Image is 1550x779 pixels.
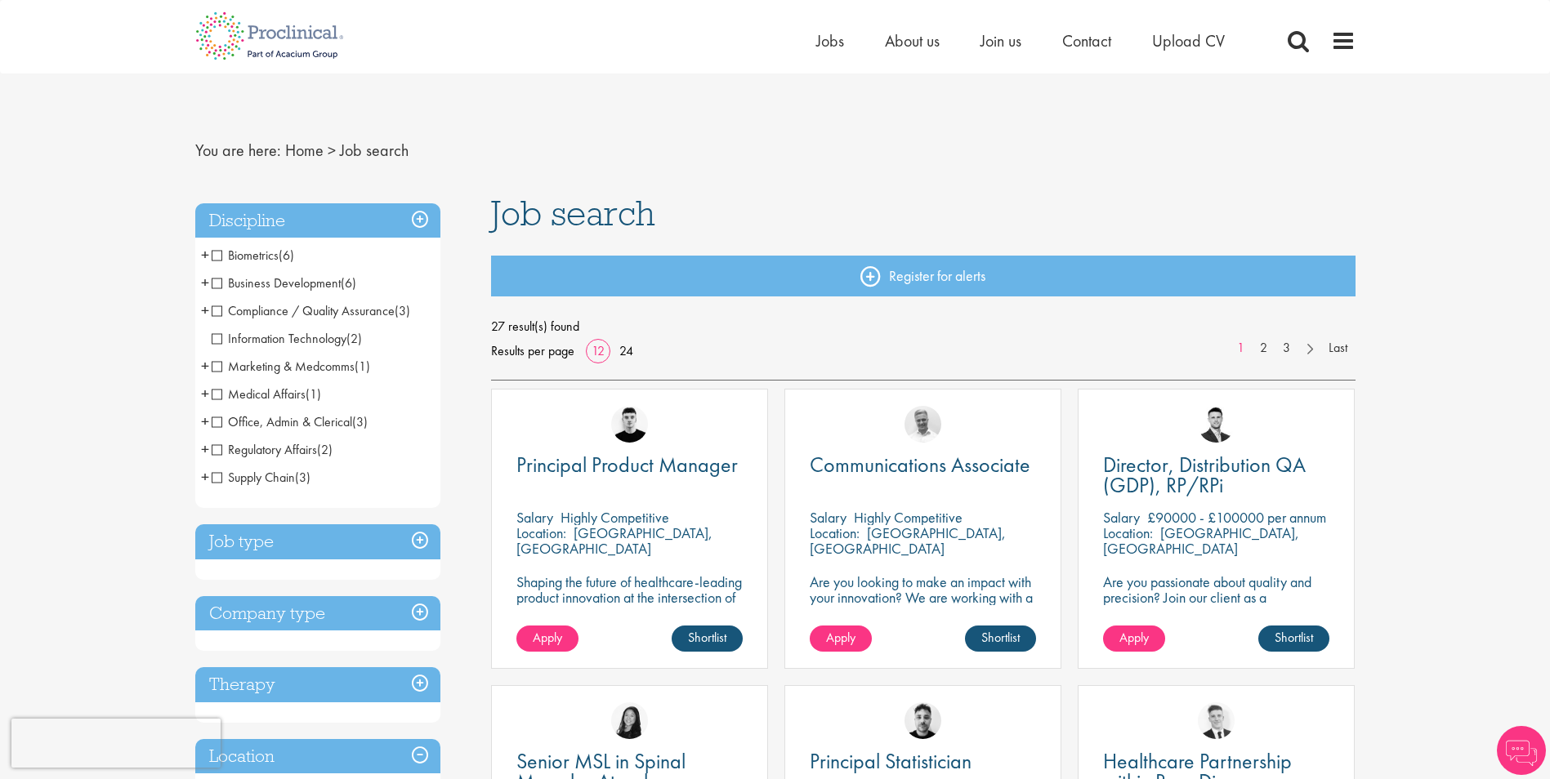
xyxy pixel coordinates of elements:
span: Location: [1103,523,1153,542]
span: Marketing & Medcomms [212,358,370,375]
span: Office, Admin & Clerical [212,413,368,430]
span: (3) [295,469,310,486]
span: Medical Affairs [212,385,321,403]
span: Director, Distribution QA (GDP), RP/RPi [1103,451,1306,499]
h3: Job type [195,524,440,559]
p: [GEOGRAPHIC_DATA], [GEOGRAPHIC_DATA] [1103,523,1299,558]
span: (1) [355,358,370,375]
span: Regulatory Affairs [212,441,333,458]
a: breadcrumb link [285,140,324,161]
p: Are you looking to make an impact with your innovation? We are working with a well-established ph... [810,574,1036,667]
iframe: reCAPTCHA [11,719,221,768]
span: Results per page [491,339,574,363]
a: Join us [980,30,1021,51]
span: Marketing & Medcomms [212,358,355,375]
img: Numhom Sudsok [611,702,648,739]
a: Shortlist [1258,625,1329,652]
span: Business Development [212,274,356,292]
img: Chatbot [1497,726,1546,775]
a: Apply [810,625,872,652]
span: Principal Product Manager [516,451,738,479]
span: + [201,381,209,406]
span: Compliance / Quality Assurance [212,302,410,319]
div: Company type [195,596,440,631]
span: Communications Associate [810,451,1030,479]
span: Job search [491,191,655,235]
span: Salary [516,508,553,527]
a: Upload CV [1152,30,1225,51]
span: Biometrics [212,247,279,264]
span: Location: [516,523,566,542]
span: Compliance / Quality Assurance [212,302,395,319]
span: Apply [1119,629,1149,646]
span: > [328,140,336,161]
span: Location: [810,523,860,542]
p: £90000 - £100000 per annum [1147,508,1326,527]
img: Nicolas Daniel [1198,702,1235,739]
p: Shaping the future of healthcare-leading product innovation at the intersection of technology and... [516,574,743,621]
span: Apply [826,629,855,646]
a: Shortlist [672,625,743,652]
a: 24 [614,342,639,359]
span: About us [885,30,940,51]
span: (1) [306,385,321,403]
a: Apply [1103,625,1165,652]
span: Principal Statistician [810,747,972,775]
img: Dean Fisher [905,702,941,739]
span: (2) [346,330,362,347]
h3: Therapy [195,667,440,702]
span: Supply Chain [212,469,310,486]
span: + [201,437,209,461]
span: Biometrics [212,247,294,264]
span: (6) [341,274,356,292]
a: Shortlist [965,625,1036,652]
span: + [201,243,209,267]
span: Supply Chain [212,469,295,486]
p: Highly Competitive [561,508,669,527]
img: Joshua Godden [1198,406,1235,443]
span: + [201,298,209,323]
p: Are you passionate about quality and precision? Join our client as a Distribution Director and he... [1103,574,1329,636]
span: Regulatory Affairs [212,441,317,458]
span: (2) [317,441,333,458]
a: 1 [1229,339,1253,358]
span: (6) [279,247,294,264]
a: Contact [1062,30,1111,51]
img: Joshua Bye [905,406,941,443]
a: Director, Distribution QA (GDP), RP/RPi [1103,455,1329,496]
a: Communications Associate [810,455,1036,475]
span: Apply [533,629,562,646]
a: Last [1320,339,1356,358]
a: Jobs [816,30,844,51]
p: [GEOGRAPHIC_DATA], [GEOGRAPHIC_DATA] [810,523,1006,558]
a: Principal Product Manager [516,455,743,475]
span: Salary [810,508,846,527]
span: You are here: [195,140,281,161]
span: (3) [352,413,368,430]
span: Information Technology [212,330,346,347]
p: Highly Competitive [854,508,963,527]
a: 12 [586,342,610,359]
h3: Discipline [195,203,440,238]
span: Salary [1103,508,1140,527]
span: + [201,409,209,434]
img: Patrick Melody [611,406,648,443]
span: Medical Affairs [212,385,306,403]
p: [GEOGRAPHIC_DATA], [GEOGRAPHIC_DATA] [516,523,712,558]
a: 3 [1275,339,1298,358]
span: + [201,270,209,295]
span: 27 result(s) found [491,314,1356,339]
